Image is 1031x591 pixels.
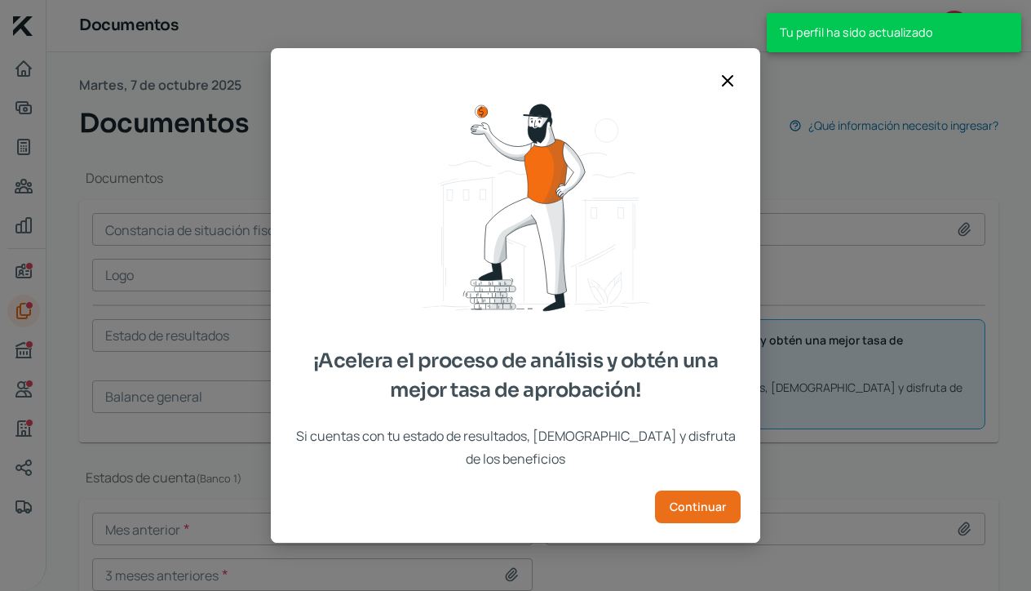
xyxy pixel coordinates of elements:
[767,13,1021,52] div: Tu perfil ha sido actualizado
[290,424,741,472] span: Si cuentas con tu estado de resultados, [DEMOGRAPHIC_DATA] y disfruta de los beneficios
[655,491,741,523] button: Continuar
[290,346,741,405] span: ¡Acelera el proceso de análisis y obtén una mejor tasa de aprobación!
[361,94,670,327] img: ¡Acelera el proceso de análisis y obtén una mejor tasa de aprobación!
[670,501,726,513] span: Continuar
